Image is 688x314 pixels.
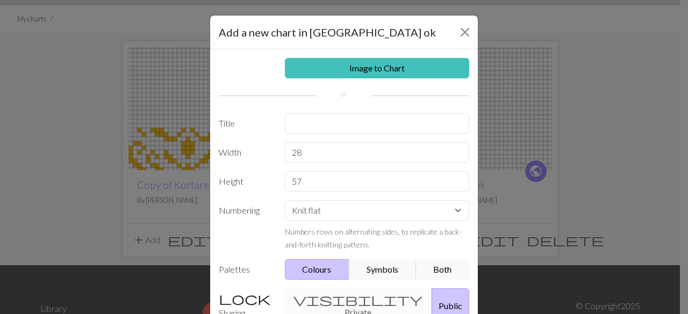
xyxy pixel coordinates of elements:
[285,259,350,280] button: Colours
[285,227,462,249] small: Numbers rows on alternating sides, to replicate a back-and-forth knitting pattern.
[456,24,474,41] button: Close
[285,58,470,78] a: Image to Chart
[416,259,470,280] button: Both
[219,24,436,40] h5: Add a new chart in [GEOGRAPHIC_DATA] ok
[212,171,278,192] label: Height
[212,200,278,251] label: Numbering
[212,142,278,163] label: Width
[212,259,278,280] label: Palettes
[349,259,417,280] button: Symbols
[212,113,278,134] label: Title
